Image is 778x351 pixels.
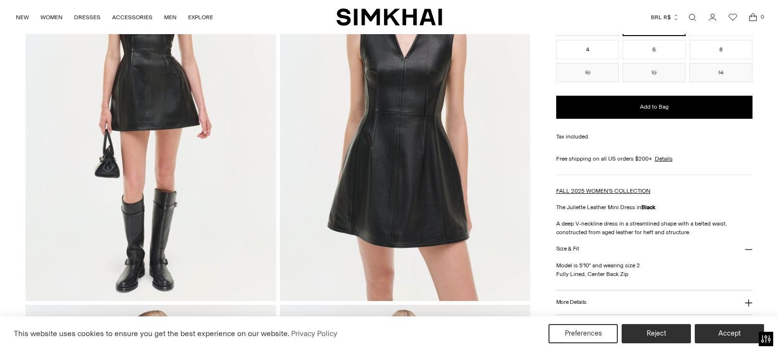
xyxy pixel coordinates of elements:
[640,103,669,111] span: Add to Bag
[623,40,686,59] button: 6
[743,8,763,27] a: Open cart modal
[703,8,722,27] a: Go to the account page
[556,237,752,261] button: Size & Fit
[556,40,619,59] button: 4
[164,7,177,28] a: MEN
[655,154,673,163] a: Details
[641,204,655,211] strong: Black
[556,299,587,305] h3: More Details
[556,219,752,237] p: A deep V-neckline dress in a streamlined shape with a belted waist, constructed from aged leather...
[336,8,442,26] a: SIMKHAI
[651,7,679,28] button: BRL R$
[556,290,752,315] button: More Details
[556,154,752,163] div: Free shipping on all US orders $200+
[556,188,650,194] a: FALL 2025 WOMEN'S COLLECTION
[758,13,766,21] span: 0
[683,8,702,27] a: Open search modal
[622,324,691,343] button: Reject
[556,315,752,339] button: Shipping & Returns
[556,96,752,119] button: Add to Bag
[556,246,579,252] h3: Size & Fit
[40,7,63,28] a: WOMEN
[556,132,752,141] div: Tax included.
[556,63,619,82] button: 10
[290,326,339,341] a: Privacy Policy (opens in a new tab)
[689,63,752,82] button: 14
[723,8,742,27] a: Wishlist
[74,7,101,28] a: DRESSES
[188,7,213,28] a: EXPLORE
[556,261,752,278] p: Model is 5'10" and wearing size 2 Fully Lined, Center Back Zip
[16,7,29,28] a: NEW
[556,203,752,212] p: The Juliette Leather Mini Dress in
[623,63,686,82] button: 12
[548,324,618,343] button: Preferences
[695,324,764,343] button: Accept
[112,7,153,28] a: ACCESSORIES
[689,40,752,59] button: 8
[14,329,290,338] span: This website uses cookies to ensure you get the best experience on our website.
